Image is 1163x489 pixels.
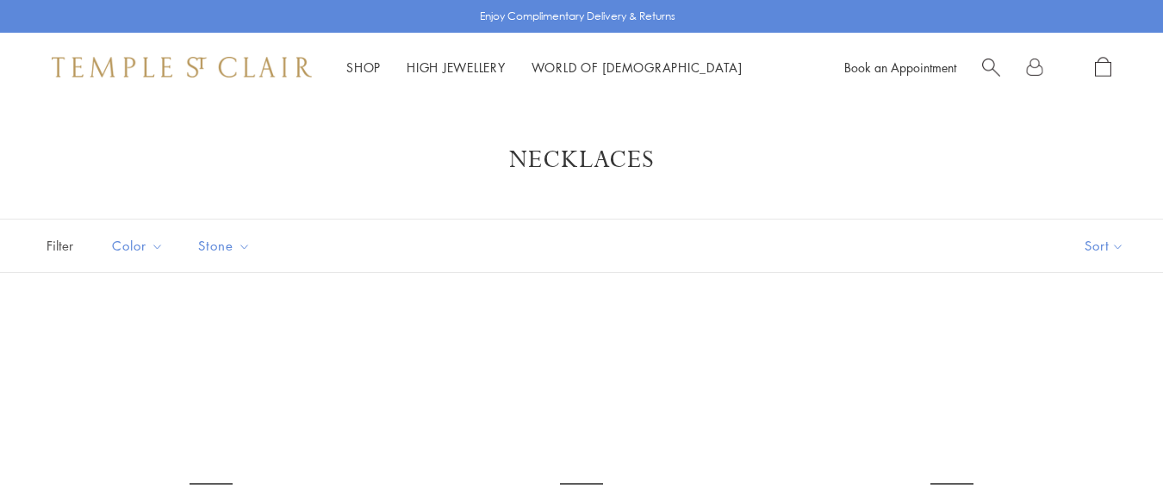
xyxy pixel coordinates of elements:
h1: Necklaces [69,145,1094,176]
a: Book an Appointment [844,59,956,76]
a: ShopShop [346,59,381,76]
a: World of [DEMOGRAPHIC_DATA]World of [DEMOGRAPHIC_DATA] [532,59,743,76]
button: Show sort by [1046,220,1163,272]
button: Color [99,226,177,265]
a: High JewelleryHigh Jewellery [407,59,506,76]
img: Temple St. Clair [52,57,312,77]
a: Search [982,57,1000,78]
button: Stone [185,226,264,265]
span: Stone [190,235,264,257]
span: Color [103,235,177,257]
a: Open Shopping Bag [1095,57,1111,78]
nav: Main navigation [346,57,743,78]
p: Enjoy Complimentary Delivery & Returns [480,8,675,25]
